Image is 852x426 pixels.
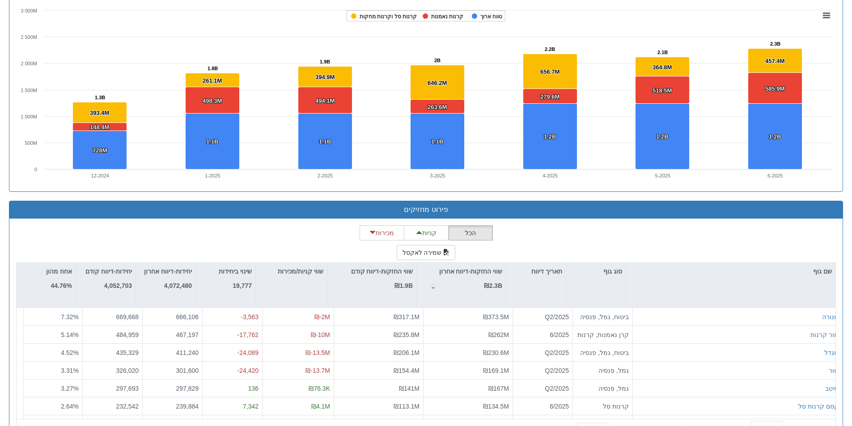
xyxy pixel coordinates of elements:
[394,367,420,374] span: ₪154.4M
[576,330,629,339] div: קרן נאמנות, קרנות סל
[206,312,259,321] div: -3,563
[21,88,37,93] tspan: 1 500M
[483,349,509,356] span: ₪230.6M
[305,349,330,356] span: ₪-13.5M
[576,366,629,375] div: גמל, פנסיה
[544,133,556,140] tspan: 1.2B
[626,263,835,280] div: שם גוף
[27,401,79,410] div: 2.64 %
[86,312,139,321] div: 669,668
[483,313,509,321] span: ₪373.5M
[146,401,199,410] div: 239,884
[517,384,569,392] div: Q2/2025
[34,167,37,172] text: 0
[517,348,569,357] div: Q2/2025
[439,266,502,276] p: שווי החזקות-דיווח אחרון
[86,348,139,357] div: 435,329
[488,384,509,392] span: ₪167M
[428,80,447,86] tspan: 646.2M
[483,367,509,374] span: ₪169.1M
[655,173,670,178] text: 5-2025
[653,64,672,71] tspan: 364.8M
[431,138,443,145] tspan: 1.1B
[146,348,199,357] div: 411,240
[448,225,493,240] button: הכל
[483,402,509,409] span: ₪134.5M
[394,331,420,338] span: ₪235.8M
[517,401,569,410] div: 6/2025
[206,138,218,145] tspan: 1.1B
[319,138,331,145] tspan: 1.1B
[27,384,79,392] div: 3.27 %
[480,13,502,20] tspan: טווח ארוך
[95,95,105,100] tspan: 1.3B
[397,245,456,260] button: שמירה לאקסל
[394,313,420,321] span: ₪317.1M
[488,331,509,338] span: ₪262M
[576,401,629,410] div: קרנות סל
[404,225,449,240] button: קניות
[399,384,420,392] span: ₪141M
[540,68,560,75] tspan: 656.7M
[434,58,441,63] tspan: 2B
[205,173,220,178] text: 1-2025
[653,87,672,94] tspan: 518.5M
[27,348,79,357] div: 4.52 %
[146,366,199,375] div: 301,600
[798,401,839,410] button: קסם קרנות סל
[203,97,222,104] tspan: 498.3M
[767,173,783,178] text: 6-2025
[484,282,502,289] strong: ₪2.3B
[46,266,72,276] p: אחוז מהון
[90,124,109,131] tspan: 148.4M
[318,173,333,178] text: 2-2025
[146,312,199,321] div: 666,106
[305,367,330,374] span: ₪-13.7M
[90,110,109,116] tspan: 393.4M
[517,366,569,375] div: Q2/2025
[822,312,839,321] button: מנורה
[543,173,558,178] text: 4-2025
[208,66,218,71] tspan: 1.8B
[765,58,784,64] tspan: 457.4M
[91,173,109,178] text: 12-2024
[360,13,417,20] tspan: קרנות סל וקרנות מחקות
[656,133,668,140] tspan: 1.2B
[431,13,463,20] tspan: קרנות נאמנות
[824,348,839,357] button: מגדל
[86,330,139,339] div: 484,959
[27,366,79,375] div: 3.31 %
[104,282,132,289] strong: 4,052,703
[21,114,37,119] tspan: 1 000M
[164,282,192,289] strong: 4,072,480
[219,266,252,276] p: שינוי ביחידות
[206,330,259,339] div: -17,762
[517,330,569,339] div: 6/2025
[829,366,839,375] button: מור
[320,59,330,64] tspan: 1.9B
[769,133,781,140] tspan: 1.2B
[51,282,72,289] strong: 44.76%
[825,384,839,392] button: מיטב
[206,384,259,392] div: 136
[810,330,839,339] div: מור קרנות
[85,266,132,276] p: יחידות-דיווח קודם
[16,206,836,214] h3: פירוט מחזיקים
[314,313,330,321] span: ₪-2M
[86,384,139,392] div: 297,693
[206,348,259,357] div: -24,089
[93,147,107,154] tspan: 728M
[657,50,668,55] tspan: 2.1B
[86,366,139,375] div: 326,020
[233,282,252,289] strong: 19,777
[27,312,79,321] div: 7.32 %
[27,330,79,339] div: 5.14 %
[315,97,335,104] tspan: 494.1M
[540,93,560,100] tspan: 279.6M
[394,402,420,409] span: ₪113.1M
[360,225,404,240] button: מכירות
